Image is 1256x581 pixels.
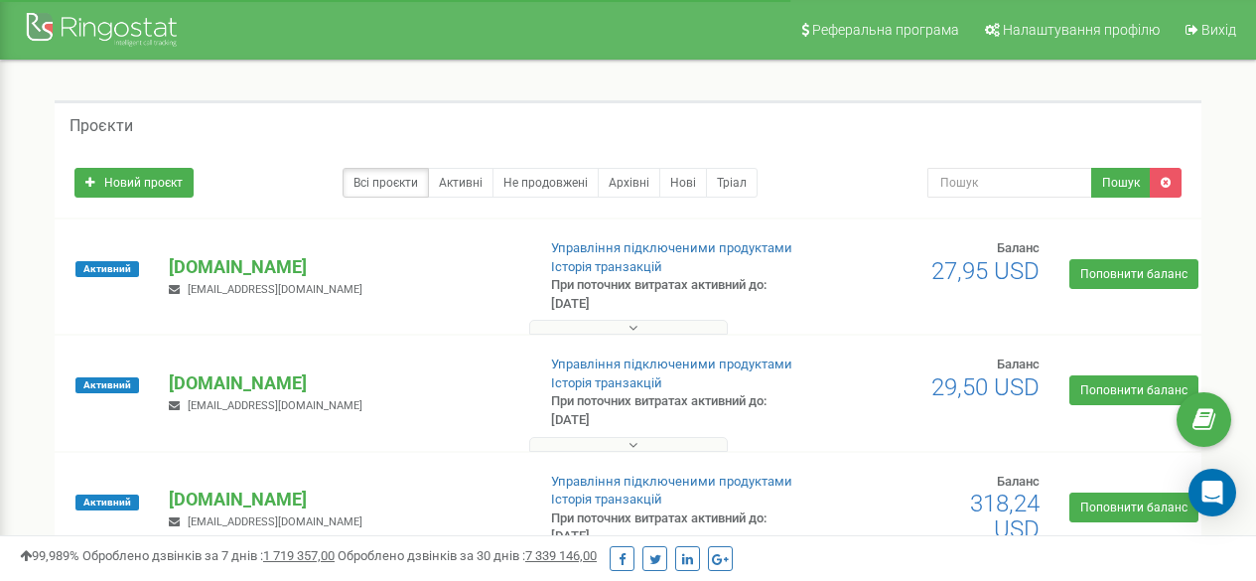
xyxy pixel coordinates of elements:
[492,168,599,198] a: Не продовжені
[931,373,1040,401] span: 29,50 USD
[551,392,805,429] p: При поточних витратах активний до: [DATE]
[659,168,707,198] a: Нові
[169,370,518,396] p: [DOMAIN_NAME]
[169,254,518,280] p: [DOMAIN_NAME]
[997,357,1040,371] span: Баланс
[428,168,493,198] a: Активні
[551,492,662,507] a: Історія транзакцій
[75,377,139,393] span: Активний
[551,509,805,546] p: При поточних витратах активний до: [DATE]
[169,487,518,512] p: [DOMAIN_NAME]
[598,168,660,198] a: Архівні
[997,240,1040,255] span: Баланс
[551,259,662,274] a: Історія транзакцій
[997,474,1040,489] span: Баланс
[551,375,662,390] a: Історія транзакцій
[927,168,1092,198] input: Пошук
[1069,375,1198,405] a: Поповнити баланс
[1201,22,1236,38] span: Вихід
[812,22,959,38] span: Реферальна програма
[1003,22,1160,38] span: Налаштування профілю
[1188,469,1236,516] div: Open Intercom Messenger
[551,357,792,371] a: Управління підключеними продуктами
[188,283,362,296] span: [EMAIL_ADDRESS][DOMAIN_NAME]
[1069,259,1198,289] a: Поповнити баланс
[338,548,597,563] span: Оброблено дзвінків за 30 днів :
[706,168,758,198] a: Тріал
[188,399,362,412] span: [EMAIL_ADDRESS][DOMAIN_NAME]
[20,548,79,563] span: 99,989%
[551,240,792,255] a: Управління підключеними продуктами
[75,261,139,277] span: Активний
[970,490,1040,543] span: 318,24 USD
[551,474,792,489] a: Управління підключеними продуктами
[1091,168,1151,198] button: Пошук
[70,117,133,135] h5: Проєкти
[263,548,335,563] u: 1 719 357,00
[82,548,335,563] span: Оброблено дзвінків за 7 днів :
[343,168,429,198] a: Всі проєкти
[74,168,194,198] a: Новий проєкт
[1069,493,1198,522] a: Поповнити баланс
[551,276,805,313] p: При поточних витратах активний до: [DATE]
[75,495,139,510] span: Активний
[525,548,597,563] u: 7 339 146,00
[188,515,362,528] span: [EMAIL_ADDRESS][DOMAIN_NAME]
[931,257,1040,285] span: 27,95 USD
